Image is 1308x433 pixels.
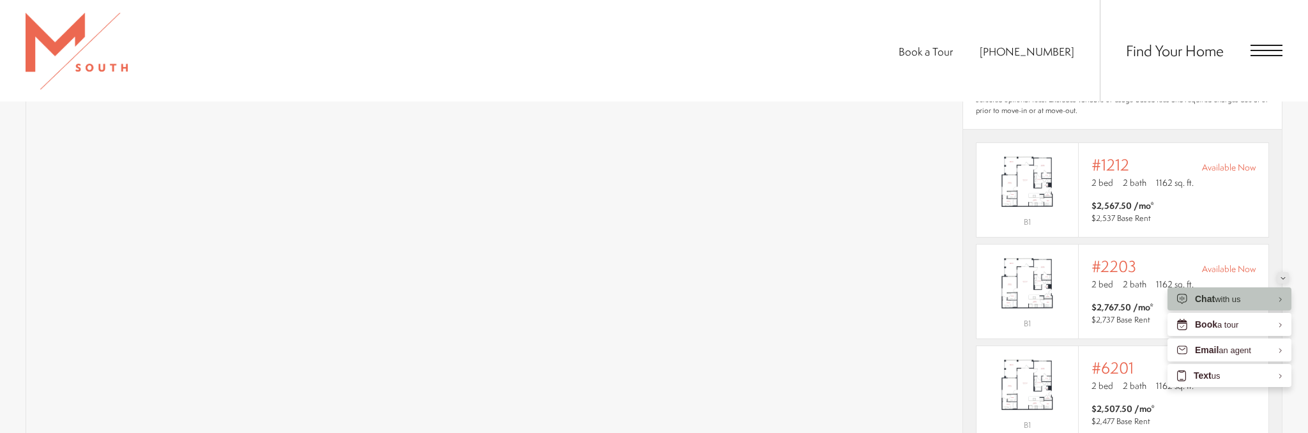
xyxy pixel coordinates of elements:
[977,150,1078,214] img: #1212 - 2 bedroom floor plan layout with 2 bathrooms and 1162 square feet
[1024,216,1031,227] span: B1
[1091,257,1136,275] span: #2203
[1024,318,1031,329] span: B1
[1123,379,1146,392] span: 2 bath
[977,252,1078,315] img: #2203 - 2 bedroom floor plan layout with 2 bathrooms and 1162 square feet
[1156,379,1194,392] span: 1162 sq. ft.
[1091,199,1154,212] span: $2,567.50 /mo*
[1091,278,1113,291] span: 2 bed
[1202,262,1256,275] span: Available Now
[1091,301,1153,314] span: $2,767.50 /mo*
[977,353,1078,417] img: #6201 - 2 bedroom floor plan layout with 2 bathrooms and 1162 square feet
[1091,176,1113,189] span: 2 bed
[1091,416,1150,427] span: $2,477 Base Rent
[1156,176,1194,189] span: 1162 sq. ft.
[899,44,953,59] a: Book a Tour
[26,13,128,89] img: MSouth
[1251,45,1282,56] button: Open Menu
[1024,420,1031,430] span: B1
[1123,176,1146,189] span: 2 bath
[1091,379,1113,392] span: 2 bed
[976,142,1269,238] a: View #1212
[1091,314,1150,325] span: $2,737 Base Rent
[1126,40,1224,61] a: Find Your Home
[1123,278,1146,291] span: 2 bath
[1091,156,1129,174] span: #1212
[1202,161,1256,174] span: Available Now
[1156,278,1194,291] span: 1162 sq. ft.
[980,44,1074,59] a: Call Us at 813-570-8014
[980,44,1074,59] span: [PHONE_NUMBER]
[1091,213,1151,224] span: $2,537 Base Rent
[976,244,1269,339] a: View #2203
[1091,402,1155,415] span: $2,507.50 /mo*
[1091,359,1134,377] span: #6201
